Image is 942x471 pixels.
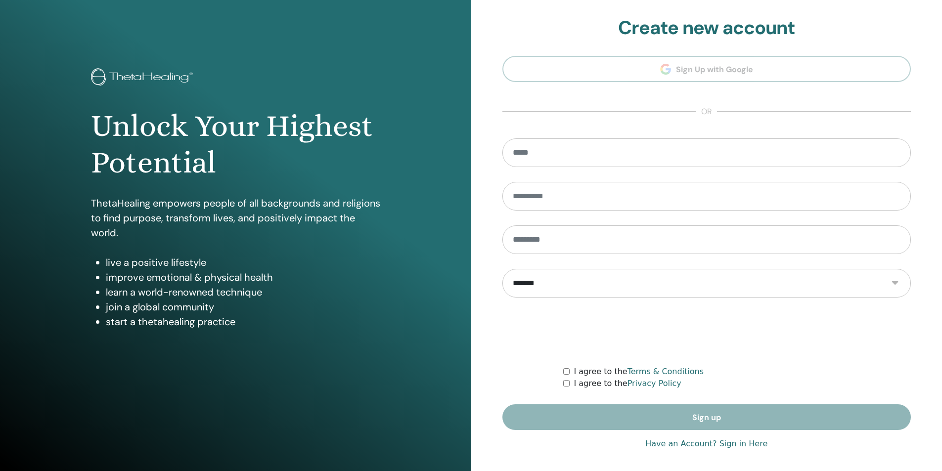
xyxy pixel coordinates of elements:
li: learn a world-renowned technique [106,285,380,300]
h1: Unlock Your Highest Potential [91,108,380,181]
a: Have an Account? Sign in Here [645,438,767,450]
p: ThetaHealing empowers people of all backgrounds and religions to find purpose, transform lives, a... [91,196,380,240]
a: Terms & Conditions [628,367,704,376]
a: Privacy Policy [628,379,681,388]
iframe: reCAPTCHA [631,312,782,351]
li: start a thetahealing practice [106,314,380,329]
li: live a positive lifestyle [106,255,380,270]
h2: Create new account [502,17,911,40]
label: I agree to the [574,378,681,389]
li: join a global community [106,300,380,314]
label: I agree to the [574,366,704,378]
span: or [696,106,717,118]
li: improve emotional & physical health [106,270,380,285]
